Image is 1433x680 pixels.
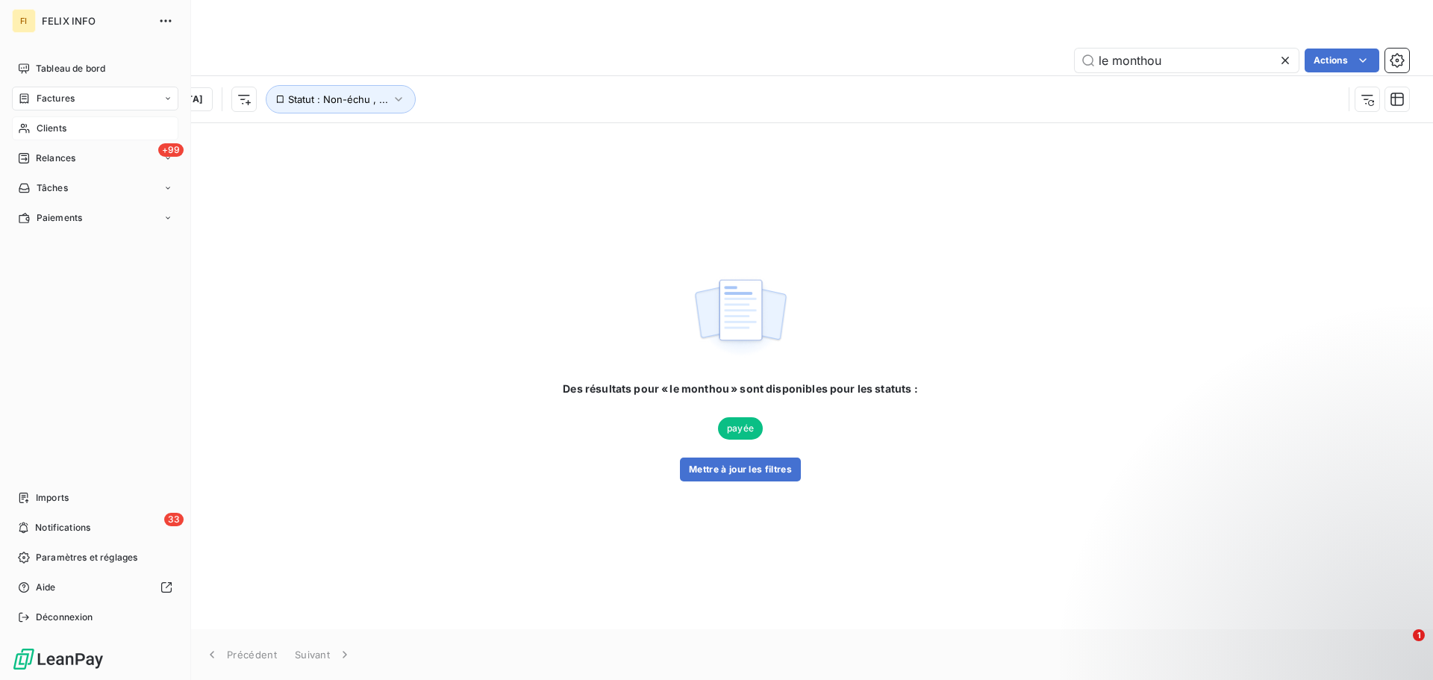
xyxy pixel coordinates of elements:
[12,546,178,570] a: Paramètres et réglages
[680,458,801,481] button: Mettre à jour les filtres
[12,647,104,671] img: Logo LeanPay
[36,581,56,594] span: Aide
[42,15,149,27] span: FELIX INFO
[1075,49,1299,72] input: Rechercher
[196,639,286,670] button: Précédent
[12,575,178,599] a: Aide
[35,521,90,534] span: Notifications
[266,85,416,113] button: Statut : Non-échu , ...
[693,271,788,364] img: empty state
[158,143,184,157] span: +99
[563,381,917,396] span: Des résultats pour « le monthou » sont disponibles pour les statuts :
[1305,49,1379,72] button: Actions
[12,9,36,33] div: FI
[36,611,93,624] span: Déconnexion
[164,513,184,526] span: 33
[286,639,361,670] button: Suivant
[36,491,69,505] span: Imports
[12,146,178,170] a: +99Relances
[37,211,82,225] span: Paiements
[1413,629,1425,641] span: 1
[37,122,66,135] span: Clients
[12,57,178,81] a: Tableau de bord
[288,93,388,105] span: Statut : Non-échu , ...
[36,152,75,165] span: Relances
[1382,629,1418,665] iframe: Intercom live chat
[12,176,178,200] a: Tâches
[36,62,105,75] span: Tableau de bord
[12,87,178,110] a: Factures
[12,486,178,510] a: Imports
[37,181,68,195] span: Tâches
[1134,535,1433,640] iframe: Intercom notifications message
[36,551,137,564] span: Paramètres et réglages
[12,116,178,140] a: Clients
[12,206,178,230] a: Paiements
[37,92,75,105] span: Factures
[718,417,763,440] span: payée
